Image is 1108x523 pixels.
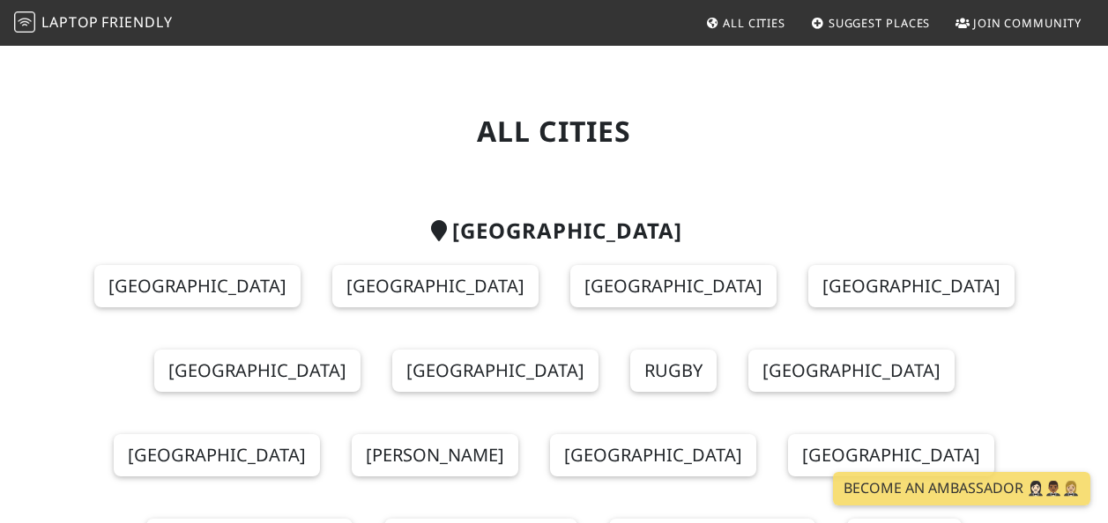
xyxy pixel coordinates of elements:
span: Suggest Places [829,15,931,31]
a: [GEOGRAPHIC_DATA] [748,350,955,392]
a: [PERSON_NAME] [352,434,518,476]
a: Rugby [630,350,717,392]
a: Join Community [948,7,1089,39]
a: [GEOGRAPHIC_DATA] [570,265,777,307]
span: Friendly [101,12,172,32]
a: [GEOGRAPHIC_DATA] [94,265,301,307]
a: [GEOGRAPHIC_DATA] [788,434,994,476]
a: [GEOGRAPHIC_DATA] [550,434,756,476]
span: Join Community [973,15,1082,31]
a: [GEOGRAPHIC_DATA] [154,350,361,392]
a: [GEOGRAPHIC_DATA] [114,434,320,476]
a: [GEOGRAPHIC_DATA] [808,265,1015,307]
a: [GEOGRAPHIC_DATA] [332,265,539,307]
a: [GEOGRAPHIC_DATA] [392,350,599,392]
span: All Cities [723,15,785,31]
a: Become an Ambassador 🤵🏻‍♀️🤵🏾‍♂️🤵🏼‍♀️ [833,472,1090,505]
h1: All Cities [63,114,1046,148]
img: LaptopFriendly [14,11,35,33]
a: Suggest Places [804,7,938,39]
a: All Cities [698,7,792,39]
h2: [GEOGRAPHIC_DATA] [63,218,1046,244]
a: LaptopFriendly LaptopFriendly [14,8,173,39]
span: Laptop [41,12,99,32]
